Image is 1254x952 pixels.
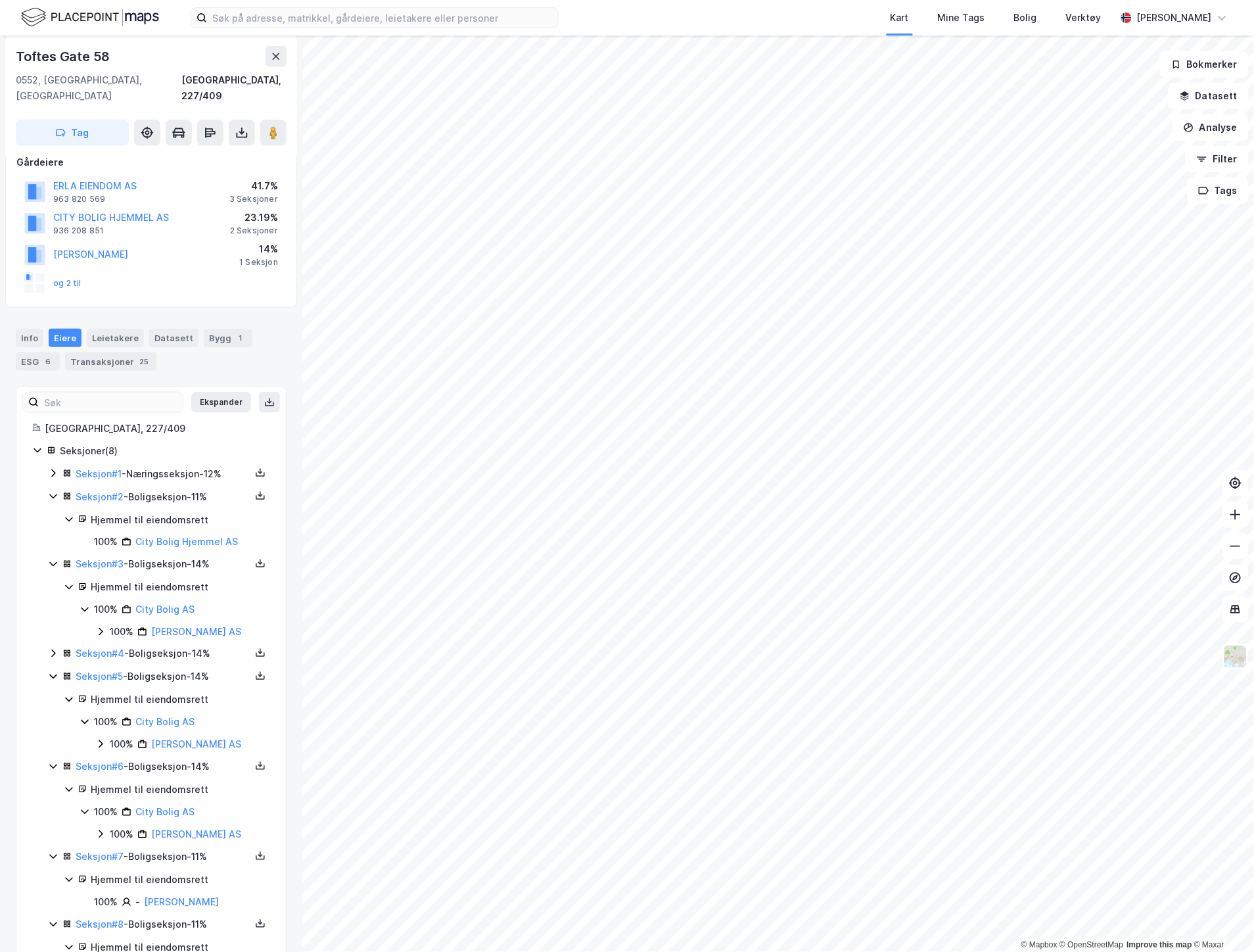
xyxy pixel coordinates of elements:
[41,355,55,368] div: 6
[94,895,118,911] div: 100%
[110,625,133,640] div: 100%
[135,536,238,548] a: City Bolig Hjemmel AS
[1169,83,1249,109] button: Datasett
[60,443,270,459] div: Seksjoner ( 8 )
[230,226,278,236] div: 2 Seksjoner
[135,604,195,615] a: City Bolig AS
[76,491,124,502] a: Seksjon#2
[76,919,124,930] a: Seksjon#8
[151,627,241,638] a: [PERSON_NAME] AS
[91,512,270,528] div: Hjemmel til eiendomsrett
[151,829,241,840] a: [PERSON_NAME] AS
[144,897,219,908] a: [PERSON_NAME]
[938,10,985,26] div: Mine Tags
[16,155,286,170] div: Gårdeiere
[76,851,124,863] a: Seksjon#7
[1186,146,1249,172] button: Filter
[76,917,250,933] div: - Boligseksjon - 11%
[53,194,105,204] div: 963 820 569
[1223,644,1248,669] img: Z
[135,807,195,818] a: City Bolig AS
[891,10,909,26] div: Kart
[76,669,250,685] div: - Boligseksjon - 14%
[110,827,133,843] div: 100%
[49,329,81,347] div: Eiere
[1160,51,1249,78] button: Bokmerker
[110,737,133,753] div: 100%
[1188,889,1254,952] iframe: Chat Widget
[76,759,250,775] div: - Boligseksjon - 14%
[39,393,183,412] input: Søk
[234,331,247,345] div: 1
[239,257,278,268] div: 1 Seksjon
[239,241,278,257] div: 14%
[76,648,124,659] a: Seksjon#4
[76,466,250,482] div: - Næringsseksjon - 12%
[191,392,251,413] button: Ekspander
[76,557,250,573] div: - Boligseksjon - 14%
[45,421,270,437] div: [GEOGRAPHIC_DATA], 227/409
[207,8,558,28] input: Søk på adresse, matrikkel, gårdeiere, leietakere eller personer
[137,355,151,368] div: 25
[91,872,270,888] div: Hjemmel til eiendomsrett
[53,226,104,236] div: 936 208 851
[21,6,159,29] img: logo.f888ab2527a4732fd821a326f86c7f29.svg
[1188,889,1254,952] div: Kontrollprogram for chat
[229,178,278,194] div: 41.7%
[149,329,198,347] div: Datasett
[87,329,144,347] div: Leietakere
[76,849,250,865] div: - Boligseksjon - 11%
[91,580,270,596] div: Hjemmel til eiendomsrett
[91,692,270,708] div: Hjemmel til eiendomsrett
[1137,10,1212,26] div: [PERSON_NAME]
[16,46,112,67] div: Toftes Gate 58
[76,468,122,479] a: Seksjon#1
[16,120,129,146] button: Tag
[76,671,123,682] a: Seksjon#5
[1021,941,1057,950] a: Mapbox
[76,761,124,773] a: Seksjon#6
[76,489,250,505] div: - Boligseksjon - 11%
[1014,10,1037,26] div: Bolig
[1173,114,1249,141] button: Analyse
[1066,10,1102,26] div: Verktøy
[135,717,195,728] a: City Bolig AS
[76,559,124,570] a: Seksjon#3
[16,329,43,347] div: Info
[65,352,156,371] div: Transaksjoner
[94,805,118,821] div: 100%
[151,739,241,750] a: [PERSON_NAME] AS
[94,715,118,730] div: 100%
[181,72,287,104] div: [GEOGRAPHIC_DATA], 227/409
[16,352,60,371] div: ESG
[16,72,181,104] div: 0552, [GEOGRAPHIC_DATA], [GEOGRAPHIC_DATA]
[76,646,250,662] div: - Boligseksjon - 14%
[94,602,118,618] div: 100%
[1060,941,1124,950] a: OpenStreetMap
[1127,941,1192,950] a: Improve this map
[229,194,278,204] div: 3 Seksjoner
[1188,178,1249,204] button: Tags
[230,210,278,226] div: 23.19%
[135,895,140,911] div: -
[204,329,252,347] div: Bygg
[94,535,118,550] div: 100%
[91,782,270,798] div: Hjemmel til eiendomsrett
